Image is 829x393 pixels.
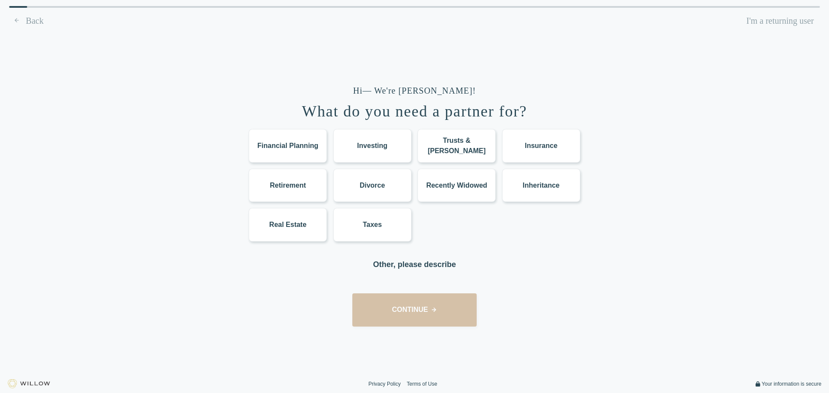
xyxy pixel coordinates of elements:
[426,180,487,191] div: Recently Widowed
[426,135,488,156] div: Trusts & [PERSON_NAME]
[368,380,401,387] a: Privacy Policy
[373,258,456,270] div: Other, please describe
[257,141,318,151] div: Financial Planning
[407,380,437,387] a: Terms of Use
[363,220,382,230] div: Taxes
[8,379,50,388] img: Willow logo
[269,220,307,230] div: Real Estate
[270,180,306,191] div: Retirement
[762,380,821,387] span: Your information is secure
[523,180,560,191] div: Inheritance
[740,14,820,28] a: I'm a returning user
[525,141,557,151] div: Insurance
[360,180,385,191] div: Divorce
[302,103,527,120] div: What do you need a partner for?
[9,6,27,8] div: 0% complete
[357,141,387,151] div: Investing
[353,85,476,97] div: Hi— We're [PERSON_NAME]!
